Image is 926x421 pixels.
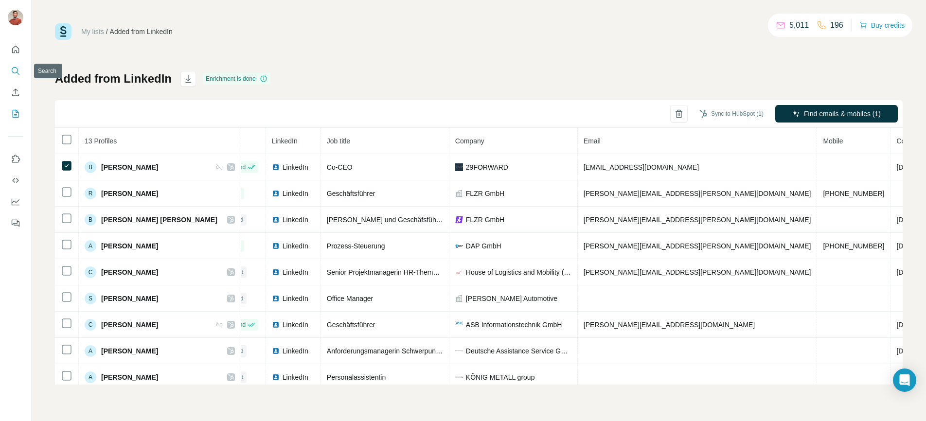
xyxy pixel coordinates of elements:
div: A [85,371,96,383]
button: Sync to HubSpot (1) [693,106,770,121]
span: [PERSON_NAME] Automotive [466,294,557,303]
span: Deutsche Assistance Service GmbH [466,346,571,356]
div: B [85,161,96,173]
button: Use Surfe API [8,172,23,189]
img: Avatar [8,10,23,25]
button: Enrich CSV [8,84,23,101]
span: LinkedIn [283,346,308,356]
img: company-logo [455,242,463,250]
img: company-logo [455,347,463,355]
button: My lists [8,105,23,123]
div: S [85,293,96,304]
span: [PHONE_NUMBER] [823,242,884,250]
span: LinkedIn [283,294,308,303]
img: company-logo [455,163,463,171]
div: B [85,214,96,226]
span: [EMAIL_ADDRESS][DOMAIN_NAME] [584,163,699,171]
button: Quick start [8,41,23,58]
span: [PERSON_NAME][EMAIL_ADDRESS][PERSON_NAME][DOMAIN_NAME] [584,242,811,250]
span: LinkedIn [283,189,308,198]
span: Senior Projektmanagerin HR-Themen für die Branchen Logistik und Mobilität [327,268,558,276]
span: [PHONE_NUMBER] [823,190,884,197]
img: company-logo [455,373,463,381]
img: company-logo [455,268,463,276]
span: [PERSON_NAME] [101,189,158,198]
span: [PERSON_NAME] [101,346,158,356]
span: LinkedIn [283,267,308,277]
p: 196 [830,19,843,31]
span: KÖNIG METALL group [466,372,535,382]
div: A [85,240,96,252]
a: My lists [81,28,104,35]
span: LinkedIn [272,137,298,145]
img: LinkedIn logo [272,216,280,224]
span: Geschäftsführer [327,190,375,197]
div: Open Intercom Messenger [893,368,916,392]
span: [PERSON_NAME] [101,372,158,382]
span: [PERSON_NAME][EMAIL_ADDRESS][PERSON_NAME][DOMAIN_NAME] [584,268,811,276]
span: ASB Informationstechnik GmbH [466,320,562,330]
img: LinkedIn logo [272,295,280,302]
span: [PERSON_NAME] [101,241,158,251]
span: Company [455,137,484,145]
span: Job title [327,137,350,145]
button: Feedback [8,214,23,232]
span: [PERSON_NAME] [101,320,158,330]
span: Office Manager [327,295,373,302]
span: [PERSON_NAME][EMAIL_ADDRESS][PERSON_NAME][DOMAIN_NAME] [584,216,811,224]
span: 13 Profiles [85,137,117,145]
img: company-logo [455,321,463,329]
span: Email [584,137,601,145]
span: Personalassistentin [327,373,386,381]
span: LinkedIn [283,372,308,382]
div: C [85,319,96,331]
span: Anforderungsmanagerin Schwerpunkt Digitalisierung [327,347,486,355]
button: Dashboard [8,193,23,210]
span: FLZR GmbH [466,215,504,225]
span: House of Logistics and Mobility ([PERSON_NAME]) GmbH [466,267,571,277]
span: [PERSON_NAME] und Geschäfsführer bei der PRofiFLITZER GmbH [327,216,535,224]
img: LinkedIn logo [272,163,280,171]
li: / [106,27,108,36]
p: 5,011 [789,19,809,31]
button: Buy credits [859,18,905,32]
img: LinkedIn logo [272,242,280,250]
span: Find emails & mobiles (1) [804,109,881,119]
button: Search [8,62,23,80]
span: [PERSON_NAME][EMAIL_ADDRESS][DOMAIN_NAME] [584,321,755,329]
span: [PERSON_NAME] [101,162,158,172]
div: R [85,188,96,199]
img: LinkedIn logo [272,373,280,381]
img: Surfe Logo [55,23,71,40]
span: Mobile [823,137,843,145]
span: [PERSON_NAME] [PERSON_NAME] [101,215,217,225]
button: Use Surfe on LinkedIn [8,150,23,168]
span: Geschäftsführer [327,321,375,329]
img: LinkedIn logo [272,321,280,329]
span: LinkedIn [283,162,308,172]
div: C [85,266,96,278]
span: LinkedIn [283,320,308,330]
span: DAP GmbH [466,241,501,251]
div: Enrichment is done [203,73,270,85]
span: LinkedIn [283,215,308,225]
img: LinkedIn logo [272,268,280,276]
img: company-logo [455,216,463,224]
span: [PERSON_NAME] [101,267,158,277]
img: LinkedIn logo [272,190,280,197]
span: FLZR GmbH [466,189,504,198]
div: Added from LinkedIn [110,27,173,36]
h1: Added from LinkedIn [55,71,172,87]
img: LinkedIn logo [272,347,280,355]
span: [PERSON_NAME] [101,294,158,303]
span: Prozess-Steuerung [327,242,385,250]
button: Find emails & mobiles (1) [775,105,898,123]
div: A [85,345,96,357]
span: Co-CEO [327,163,353,171]
span: LinkedIn [283,241,308,251]
span: [PERSON_NAME][EMAIL_ADDRESS][PERSON_NAME][DOMAIN_NAME] [584,190,811,197]
span: 29FORWARD [466,162,508,172]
